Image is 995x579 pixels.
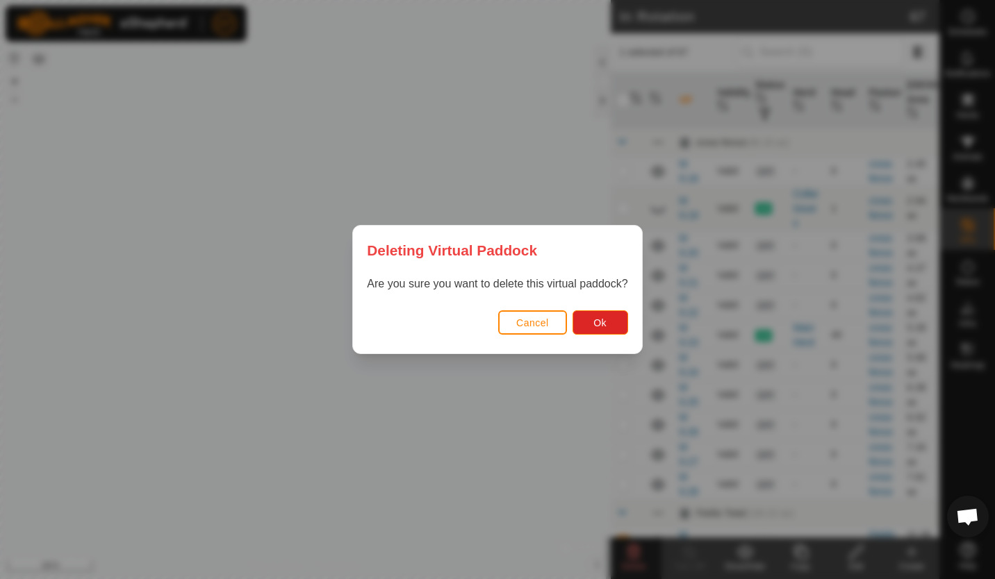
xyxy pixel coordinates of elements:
[367,240,537,261] span: Deleting Virtual Paddock
[947,496,989,537] div: Open chat
[498,310,567,335] button: Cancel
[367,276,627,292] p: Are you sure you want to delete this virtual paddock?
[573,310,628,335] button: Ok
[593,317,607,328] span: Ok
[516,317,549,328] span: Cancel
